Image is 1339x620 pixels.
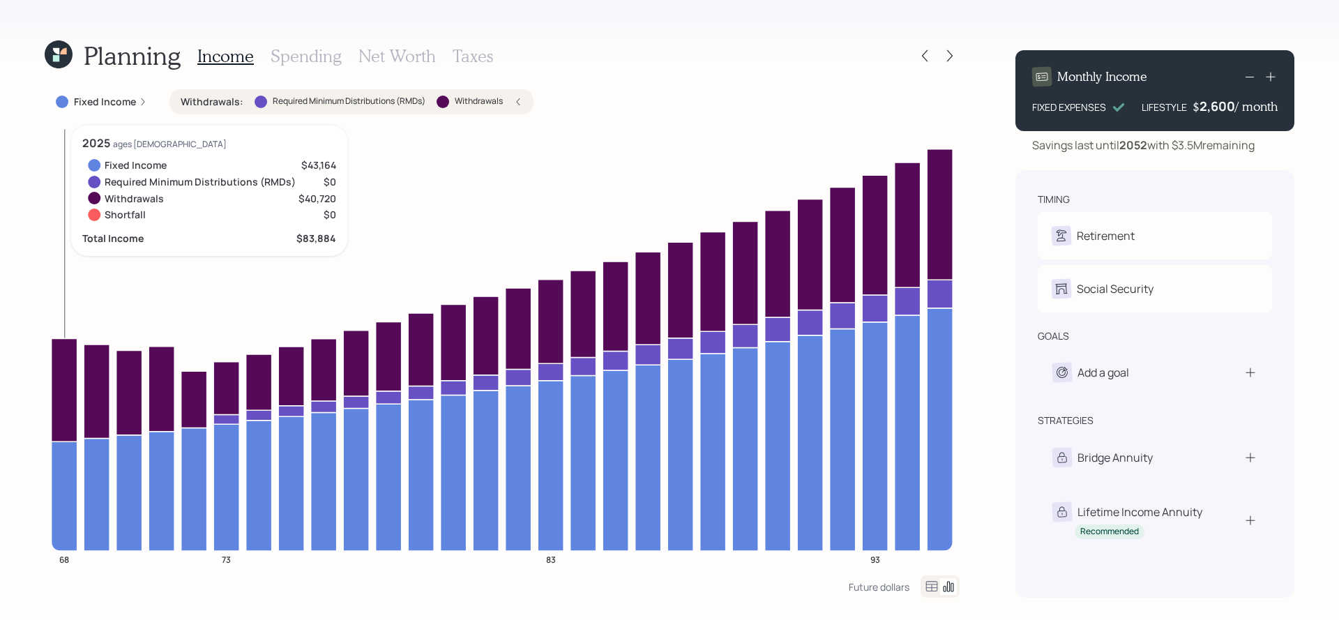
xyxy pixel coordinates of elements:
[1032,100,1106,114] div: FIXED EXPENSES
[1080,526,1139,538] div: Recommended
[1077,449,1153,466] div: Bridge Annuity
[1057,69,1147,84] h4: Monthly Income
[84,40,181,70] h1: Planning
[74,95,136,109] label: Fixed Income
[271,46,342,66] h3: Spending
[1077,280,1153,297] div: Social Security
[59,553,69,565] tspan: 68
[358,46,436,66] h3: Net Worth
[273,96,425,107] label: Required Minimum Distributions (RMDs)
[1193,99,1200,114] h4: $
[870,553,880,565] tspan: 93
[1077,227,1135,244] div: Retirement
[546,553,556,565] tspan: 83
[1038,192,1070,206] div: timing
[222,553,231,565] tspan: 73
[1119,137,1147,153] b: 2052
[453,46,493,66] h3: Taxes
[1077,364,1129,381] div: Add a goal
[1235,99,1278,114] h4: / month
[1032,137,1255,153] div: Savings last until with $3.5M remaining
[1200,98,1235,114] div: 2,600
[1038,414,1094,428] div: strategies
[455,96,503,107] label: Withdrawals
[849,580,909,593] div: Future dollars
[181,95,243,109] label: Withdrawals :
[1077,504,1202,520] div: Lifetime Income Annuity
[1038,329,1069,343] div: goals
[1142,100,1187,114] div: LIFESTYLE
[197,46,254,66] h3: Income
